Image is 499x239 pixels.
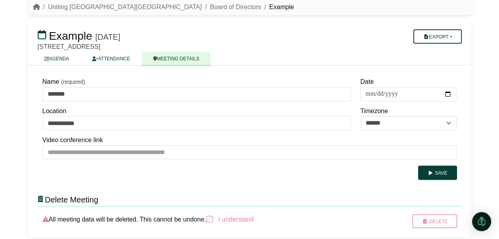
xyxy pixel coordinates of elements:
[413,29,461,44] button: Export
[42,77,60,87] label: Name
[38,214,391,228] div: All meeting data will be deleted. This cannot be undone.
[217,214,253,225] label: I understand
[360,77,374,87] label: Date
[49,30,92,42] span: Example
[81,52,141,66] a: ATTENDANCE
[42,135,103,145] label: Video conference link
[142,52,211,66] a: MEETING DETAILS
[210,4,261,10] a: Board of Directors
[48,4,202,10] a: Uniting [GEOGRAPHIC_DATA][GEOGRAPHIC_DATA]
[33,2,294,12] nav: breadcrumb
[33,52,81,66] a: AGENDA
[418,166,457,180] button: Save
[95,32,120,42] div: [DATE]
[38,43,100,50] span: [STREET_ADDRESS]
[61,79,85,85] small: (required)
[412,214,457,228] button: Delete
[261,2,294,12] li: Example
[45,195,98,204] span: Delete Meeting
[42,106,67,116] label: Location
[360,106,388,116] label: Timezone
[472,212,491,231] div: Open Intercom Messenger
